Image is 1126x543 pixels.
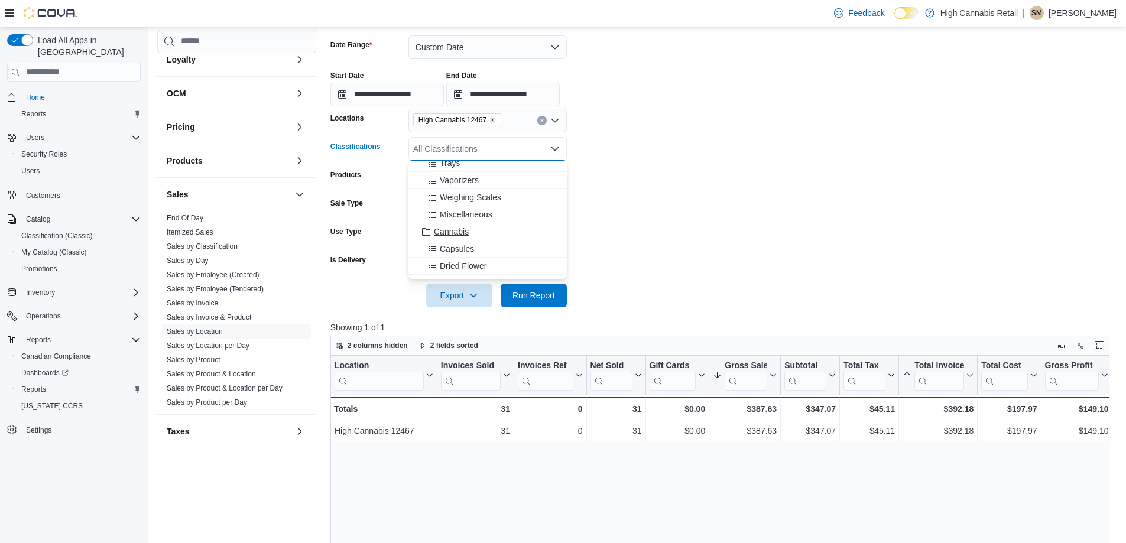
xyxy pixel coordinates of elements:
button: Users [2,129,145,146]
h3: Taxes [167,425,190,437]
button: Subtotal [784,360,836,391]
button: OCM [167,87,290,99]
div: 31 [590,424,641,438]
div: High Cannabis 12467 [335,424,433,438]
div: Sales [157,211,316,414]
div: Gross Sales [725,360,767,372]
button: Export [426,284,492,307]
p: High Cannabis Retail [940,6,1018,20]
a: Security Roles [17,147,72,161]
button: Display options [1073,339,1088,353]
a: Sales by Location [167,327,223,336]
span: Reports [21,109,46,119]
button: Gross Profit [1044,360,1108,391]
span: Canadian Compliance [21,352,91,361]
div: Totals [334,402,433,416]
div: Total Cost [981,360,1027,391]
input: Press the down key to open a popover containing a calendar. [330,83,444,106]
button: Close list of options [550,144,560,154]
label: Classifications [330,142,381,151]
span: Feedback [848,7,884,19]
span: Security Roles [17,147,141,161]
button: Total Invoiced [903,360,974,391]
button: Sales [293,187,307,201]
span: Operations [21,309,141,323]
button: Dried Flower [408,258,567,275]
div: $0.00 [649,402,705,416]
button: Pricing [293,120,307,134]
span: Inventory [21,285,141,300]
span: My Catalog (Classic) [17,245,141,259]
button: Reports [21,333,56,347]
a: Customers [21,188,65,203]
span: Customers [26,191,60,200]
span: Users [21,166,40,175]
span: Sales by Day [167,256,209,265]
button: Canadian Compliance [12,348,145,365]
button: Sales [167,188,290,200]
span: Settings [21,422,141,437]
a: Reports [17,382,51,396]
span: My Catalog (Classic) [21,248,87,257]
button: Loyalty [167,54,290,66]
div: Net Sold [590,360,632,391]
div: $347.07 [784,424,836,438]
span: Export [433,284,485,307]
span: Reports [21,333,141,347]
span: Settings [26,425,51,435]
div: $197.97 [981,402,1037,416]
button: Promotions [12,261,145,277]
div: Stacey Marsolais [1030,6,1044,20]
a: My Catalog (Classic) [17,245,92,259]
div: 31 [590,402,641,416]
span: Dashboards [21,368,69,378]
span: Vaporizers [440,174,479,186]
button: Keyboard shortcuts [1054,339,1069,353]
div: $149.10 [1044,402,1108,416]
button: OCM [293,86,307,100]
a: Dashboards [17,366,73,380]
div: Net Sold [590,360,632,372]
p: Showing 1 of 1 [330,321,1118,333]
a: Settings [21,423,56,437]
span: Washington CCRS [17,399,141,413]
button: Users [12,162,145,179]
button: Gross Sales [713,360,777,391]
a: Sales by Product & Location [167,370,256,378]
button: Oils [408,275,567,292]
button: Operations [2,308,145,324]
img: Cova [24,7,77,19]
button: Catalog [2,211,145,227]
div: $392.18 [903,424,974,438]
a: Reports [17,107,51,121]
button: Enter fullscreen [1092,339,1106,353]
a: Promotions [17,262,62,276]
span: Reports [17,107,141,121]
a: [US_STATE] CCRS [17,399,87,413]
span: Run Report [512,290,555,301]
button: Inventory [21,285,60,300]
span: Inventory [26,288,55,297]
a: Home [21,90,50,105]
label: Sale Type [330,199,363,208]
div: Total Tax [843,360,885,372]
label: Date Range [330,40,372,50]
button: Home [2,89,145,106]
div: Gross Sales [725,360,767,391]
div: Gift Cards [649,360,696,372]
span: Weighing Scales [440,191,501,203]
span: Catalog [26,214,50,224]
button: Users [21,131,49,145]
span: Promotions [17,262,141,276]
div: $392.18 [903,402,974,416]
a: Sales by Invoice [167,299,218,307]
span: Home [26,93,45,102]
span: Sales by Classification [167,242,238,251]
span: Operations [26,311,61,321]
label: Start Date [330,71,364,80]
button: Invoices Ref [518,360,582,391]
button: Vaporizers [408,172,567,189]
div: $197.97 [981,424,1037,438]
a: End Of Day [167,214,203,222]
